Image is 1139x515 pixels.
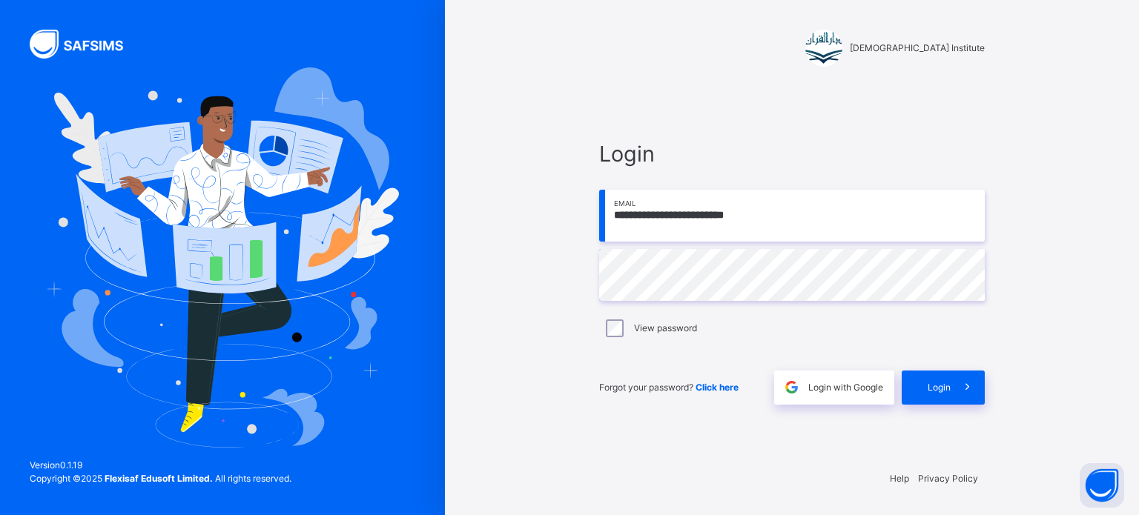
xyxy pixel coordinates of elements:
[30,30,141,59] img: SAFSIMS Logo
[105,473,213,484] strong: Flexisaf Edusoft Limited.
[783,379,800,396] img: google.396cfc9801f0270233282035f929180a.svg
[46,67,399,447] img: Hero Image
[890,473,909,484] a: Help
[30,473,291,484] span: Copyright © 2025 All rights reserved.
[599,138,985,170] span: Login
[1080,463,1124,508] button: Open asap
[918,473,978,484] a: Privacy Policy
[696,382,739,393] a: Click here
[30,459,291,472] span: Version 0.1.19
[928,381,951,394] span: Login
[808,381,883,394] span: Login with Google
[634,322,697,335] label: View password
[599,382,739,393] span: Forgot your password?
[850,41,985,55] span: [DEMOGRAPHIC_DATA] Institute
